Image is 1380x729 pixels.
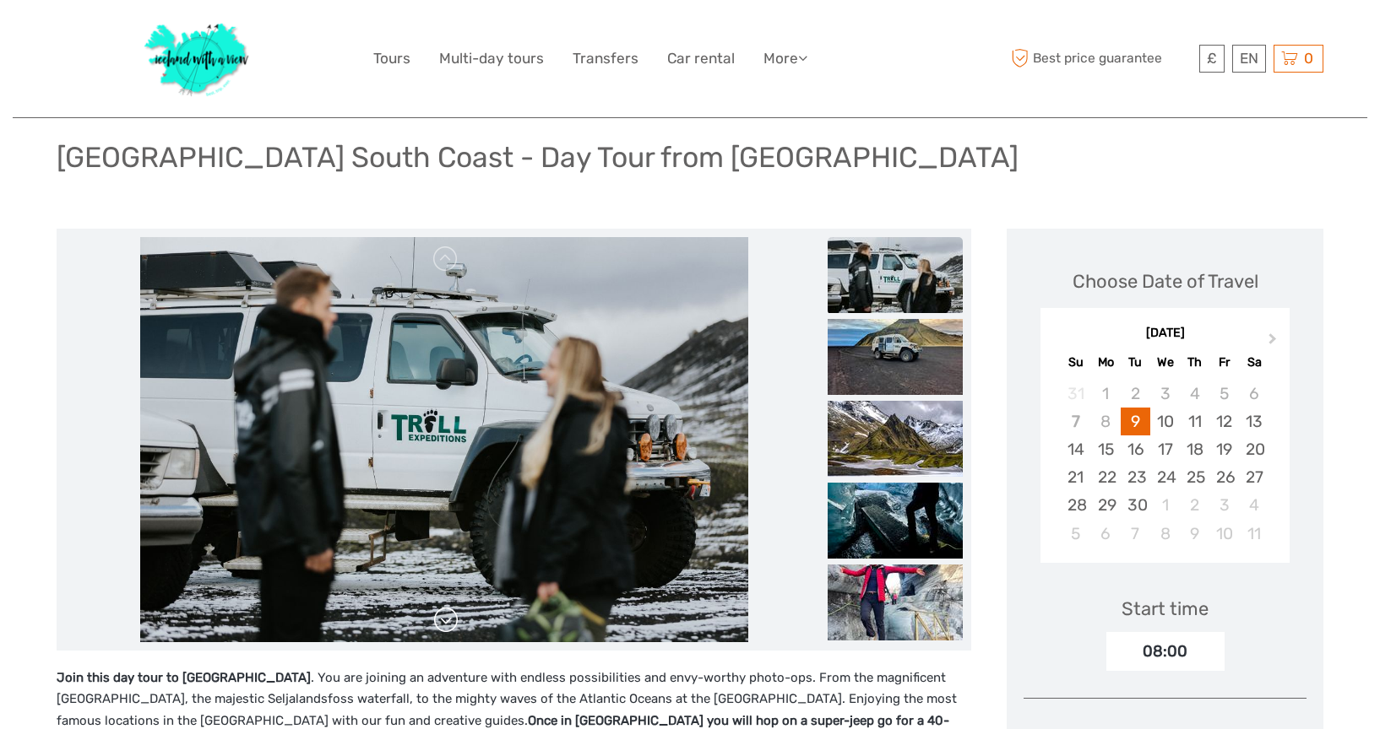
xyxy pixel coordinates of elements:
[1121,380,1150,408] div: Not available Tuesday, September 2nd, 2025
[1239,491,1269,519] div: Choose Saturday, October 4th, 2025
[828,319,963,395] img: 0f1c85bab6ce4daeb1da8206ccd2ec4c_slider_thumbnail.jpeg
[1122,596,1209,622] div: Start time
[194,26,215,46] button: Open LiveChat chat widget
[1239,408,1269,435] div: Choose Saturday, September 13th, 2025
[1261,329,1288,356] button: Next Month
[667,46,735,71] a: Car rental
[1121,351,1150,374] div: Tu
[1150,491,1180,519] div: Choose Wednesday, October 1st, 2025
[1180,435,1209,463] div: Choose Thursday, September 18th, 2025
[528,713,874,728] strong: Once in [GEOGRAPHIC_DATA] you will hop on a super-jeep
[1239,435,1269,463] div: Choose Saturday, September 20th, 2025
[1180,520,1209,548] div: Choose Thursday, October 9th, 2025
[1209,520,1239,548] div: Choose Friday, October 10th, 2025
[57,670,311,685] strong: Join this day tour to [GEOGRAPHIC_DATA]
[140,237,748,642] img: d1e3ebaa5f124daeb7b82eedc0ba358b_main_slider.jpeg
[1150,435,1180,463] div: Choose Wednesday, September 17th, 2025
[1121,520,1150,548] div: Choose Tuesday, October 7th, 2025
[1180,491,1209,519] div: Choose Thursday, October 2nd, 2025
[1150,520,1180,548] div: Choose Wednesday, October 8th, 2025
[1180,380,1209,408] div: Not available Thursday, September 4th, 2025
[1061,351,1090,374] div: Su
[1061,491,1090,519] div: Choose Sunday, September 28th, 2025
[828,237,963,313] img: d1e3ebaa5f124daeb7b82eedc0ba358b_slider_thumbnail.jpeg
[1232,45,1266,73] div: EN
[1180,463,1209,491] div: Choose Thursday, September 25th, 2025
[1046,380,1284,548] div: month 2025-09
[24,30,191,43] p: We're away right now. Please check back later!
[1091,408,1121,435] div: Not available Monday, September 8th, 2025
[1040,325,1290,343] div: [DATE]
[1061,463,1090,491] div: Choose Sunday, September 21st, 2025
[1121,408,1150,435] div: Choose Tuesday, September 9th, 2025
[1091,463,1121,491] div: Choose Monday, September 22nd, 2025
[1106,632,1225,671] div: 08:00
[373,46,410,71] a: Tours
[1150,351,1180,374] div: We
[1239,380,1269,408] div: Not available Saturday, September 6th, 2025
[1209,408,1239,435] div: Choose Friday, September 12th, 2025
[1061,408,1090,435] div: Not available Sunday, September 7th, 2025
[763,46,807,71] a: More
[1091,351,1121,374] div: Mo
[1091,435,1121,463] div: Choose Monday, September 15th, 2025
[1209,380,1239,408] div: Not available Friday, September 5th, 2025
[828,564,963,640] img: 47766b3ff2534a52b0af9a0e44156c3e_slider_thumbnail.jpeg
[1091,491,1121,519] div: Choose Monday, September 29th, 2025
[1061,380,1090,408] div: Not available Sunday, August 31st, 2025
[1150,408,1180,435] div: Choose Wednesday, September 10th, 2025
[1239,520,1269,548] div: Choose Saturday, October 11th, 2025
[136,13,259,105] img: 1077-ca632067-b948-436b-9c7a-efe9894e108b_logo_big.jpg
[1209,435,1239,463] div: Choose Friday, September 19th, 2025
[1061,520,1090,548] div: Choose Sunday, October 5th, 2025
[1209,463,1239,491] div: Choose Friday, September 26th, 2025
[439,46,544,71] a: Multi-day tours
[1180,351,1209,374] div: Th
[1180,408,1209,435] div: Choose Thursday, September 11th, 2025
[573,46,638,71] a: Transfers
[1207,50,1217,67] span: £
[1007,45,1195,73] span: Best price guarantee
[1121,491,1150,519] div: Choose Tuesday, September 30th, 2025
[1239,351,1269,374] div: Sa
[828,483,963,559] img: aefba759b66d4ef1bab3e018b6f44f49_slider_thumbnail.jpeg
[1091,380,1121,408] div: Not available Monday, September 1st, 2025
[1150,463,1180,491] div: Choose Wednesday, September 24th, 2025
[1073,268,1258,294] div: Choose Date of Travel
[1209,351,1239,374] div: Fr
[1061,435,1090,463] div: Choose Sunday, September 14th, 2025
[1239,463,1269,491] div: Choose Saturday, September 27th, 2025
[1121,435,1150,463] div: Choose Tuesday, September 16th, 2025
[1301,50,1316,67] span: 0
[1150,380,1180,408] div: Not available Wednesday, September 3rd, 2025
[1121,463,1150,491] div: Choose Tuesday, September 23rd, 2025
[1091,520,1121,548] div: Choose Monday, October 6th, 2025
[828,401,963,477] img: 26dd7f08354242728785700d33a06f0a_slider_thumbnail.jpg
[57,140,1019,175] h1: [GEOGRAPHIC_DATA] South Coast - Day Tour from [GEOGRAPHIC_DATA]
[1209,491,1239,519] div: Choose Friday, October 3rd, 2025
